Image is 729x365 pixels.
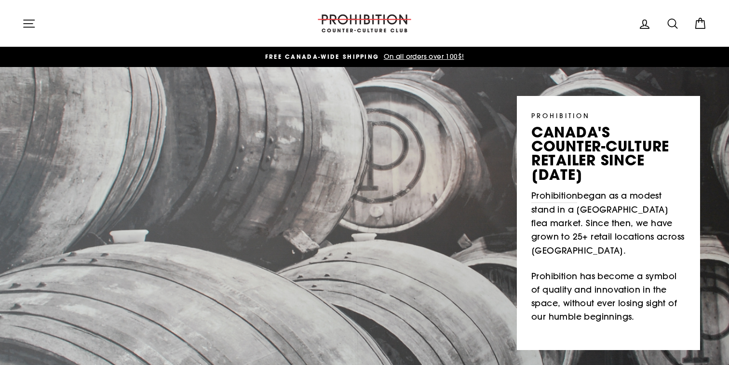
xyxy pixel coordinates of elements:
p: canada's counter-culture retailer since [DATE] [531,125,686,182]
a: Prohibition [531,189,577,203]
span: On all orders over 100$! [381,52,464,61]
p: Prohibition has become a symbol of quality and innovation in the space, without ever losing sight... [531,270,686,324]
p: began as a modest stand in a [GEOGRAPHIC_DATA] flea market. Since then, we have grown to 25+ reta... [531,189,686,257]
p: PROHIBITION [531,110,686,121]
img: PROHIBITION COUNTER-CULTURE CLUB [316,14,413,32]
a: FREE CANADA-WIDE SHIPPING On all orders over 100$! [25,52,704,62]
span: FREE CANADA-WIDE SHIPPING [265,53,379,61]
